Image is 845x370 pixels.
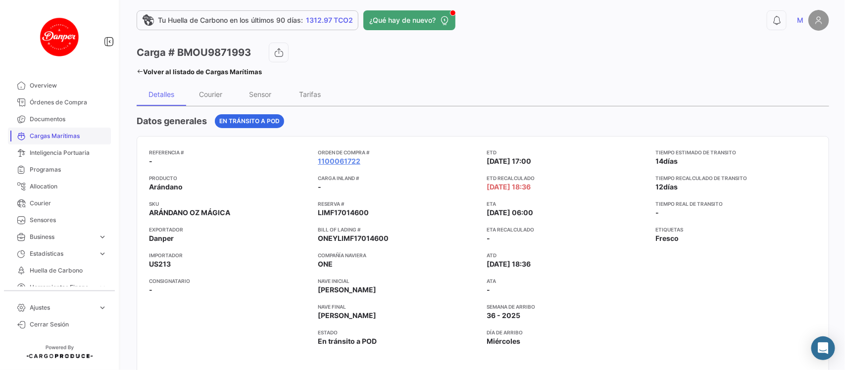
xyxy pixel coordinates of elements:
span: Business [30,232,94,241]
app-card-info-title: Semana de Arribo [487,303,648,311]
app-card-info-title: Exportador [149,226,310,233]
span: Programas [30,165,107,174]
app-card-info-title: Orden de Compra # [318,148,479,156]
a: Cargas Marítimas [8,128,111,144]
div: Courier [199,90,223,98]
span: ONE [318,259,333,269]
span: Documentos [30,115,107,124]
h3: Carga # BMOU9871993 [137,46,251,59]
app-card-info-title: Nave final [318,303,479,311]
app-card-info-title: Compañía naviera [318,251,479,259]
img: danper-logo.png [35,12,84,61]
span: 36 - 2025 [487,311,521,321]
button: ¿Qué hay de nuevo? [363,10,455,30]
span: Allocation [30,182,107,191]
span: - [149,156,152,166]
span: expand_more [98,283,107,292]
span: ARÁNDANO OZ MÁGICA [149,208,230,218]
app-card-info-title: Reserva # [318,200,479,208]
a: 1100061722 [318,156,360,166]
app-card-info-title: Estado [318,328,479,336]
img: placeholder-user.png [808,10,829,31]
a: Sensores [8,212,111,229]
span: 14 [656,157,664,165]
span: Sensores [30,216,107,225]
span: Cargas Marítimas [30,132,107,140]
span: Estadísticas [30,249,94,258]
span: expand_more [98,303,107,312]
app-card-info-title: Referencia # [149,148,310,156]
app-card-info-title: ATA [487,277,648,285]
span: [DATE] 06:00 [487,208,534,218]
a: Courier [8,195,111,212]
span: - [487,285,491,295]
span: ¿Qué hay de nuevo? [369,15,436,25]
app-card-info-title: Tiempo real de transito [656,200,817,208]
span: M [797,15,803,25]
app-card-info-title: Bill of Lading # [318,226,479,233]
span: Cerrar Sesión [30,320,107,329]
app-card-info-title: ATD [487,251,648,259]
span: expand_more [98,249,107,258]
div: Sensor [249,90,272,98]
app-card-info-title: Consignatario [149,277,310,285]
app-card-info-title: Nave inicial [318,277,479,285]
h4: Datos generales [137,114,207,128]
a: Tu Huella de Carbono en los últimos 90 días:1312.97 TCO2 [137,10,358,30]
app-card-info-title: Tiempo recalculado de transito [656,174,817,182]
span: Fresco [656,233,679,243]
span: días [664,157,678,165]
span: días [664,183,678,191]
span: LIMF17014600 [318,208,369,218]
a: Órdenes de Compra [8,94,111,111]
span: - [318,182,321,192]
span: Ajustes [30,303,94,312]
span: En tránsito a POD [318,336,377,346]
span: Miércoles [487,336,521,346]
span: - [149,285,152,295]
span: Tu Huella de Carbono en los últimos 90 días: [158,15,303,25]
app-card-info-title: Etiquetas [656,226,817,233]
span: [DATE] 17:00 [487,156,532,166]
a: Programas [8,161,111,178]
span: Overview [30,81,107,90]
app-card-info-title: SKU [149,200,310,208]
div: Detalles [149,90,174,98]
app-card-info-title: ETD [487,148,648,156]
a: Huella de Carbono [8,262,111,279]
span: Arándano [149,182,183,192]
a: Documentos [8,111,111,128]
app-card-info-title: ETA Recalculado [487,226,648,233]
span: Herramientas Financieras [30,283,94,292]
span: expand_more [98,232,107,241]
app-card-info-title: ETD Recalculado [487,174,648,182]
app-card-info-title: Día de Arribo [487,328,648,336]
app-card-info-title: ETA [487,200,648,208]
a: Overview [8,77,111,94]
span: 1312.97 TCO2 [306,15,353,25]
span: [DATE] 18:36 [487,259,531,269]
span: [PERSON_NAME] [318,311,376,321]
a: Volver al listado de Cargas Marítimas [137,65,262,79]
span: [PERSON_NAME] [318,285,376,295]
span: Huella de Carbono [30,266,107,275]
span: En tránsito a POD [219,117,280,126]
app-card-info-title: Tiempo estimado de transito [656,148,817,156]
a: Inteligencia Portuaria [8,144,111,161]
span: US213 [149,259,171,269]
span: - [656,208,659,217]
span: 12 [656,183,664,191]
app-card-info-title: Importador [149,251,310,259]
span: Órdenes de Compra [30,98,107,107]
div: Tarifas [299,90,321,98]
app-card-info-title: Carga inland # [318,174,479,182]
span: Courier [30,199,107,208]
app-card-info-title: Producto [149,174,310,182]
span: Inteligencia Portuaria [30,148,107,157]
span: [DATE] 18:36 [487,182,531,192]
span: Danper [149,233,174,243]
div: Abrir Intercom Messenger [811,336,835,360]
a: Allocation [8,178,111,195]
span: - [487,234,491,242]
span: ONEYLIMF17014600 [318,233,389,243]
